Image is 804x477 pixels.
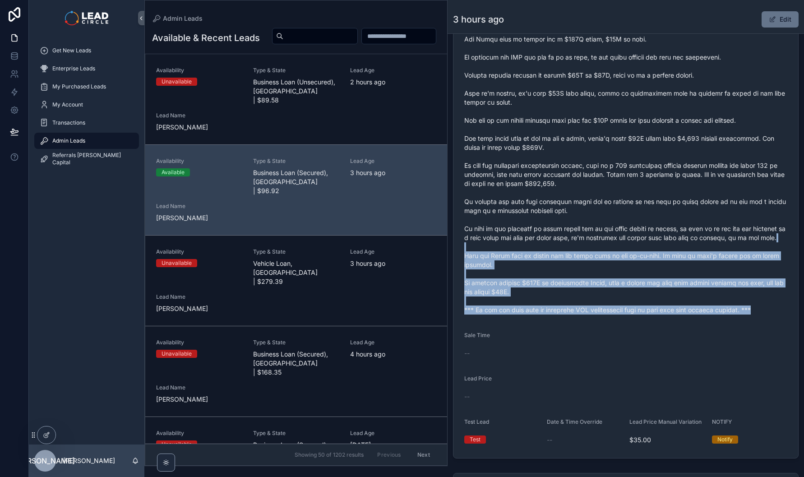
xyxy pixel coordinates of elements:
span: Availability [156,430,242,437]
span: Lead Age [350,339,436,346]
span: [PERSON_NAME] [156,395,242,404]
span: Admin Leads [163,14,203,23]
span: Transactions [52,119,85,126]
span: [PERSON_NAME] [156,304,242,313]
span: NOTIFY [712,418,732,425]
span: Business Loan (Secured), [GEOGRAPHIC_DATA] | $168.35 [253,350,339,377]
span: Showing 50 of 1202 results [295,451,364,458]
a: AvailabilityUnavailableType & StateBusiness Loan (Unsecured), [GEOGRAPHIC_DATA] | $89.58Lead Age2... [145,54,447,144]
a: AvailabilityUnavailableType & StateBusiness Loan (Secured), [GEOGRAPHIC_DATA] | $168.35Lead Age4 ... [145,326,447,417]
a: My Purchased Leads [34,79,139,95]
div: Available [162,168,185,176]
span: [PERSON_NAME] [156,123,242,132]
a: Admin Leads [34,133,139,149]
span: 4 hours ago [350,350,436,359]
button: Edit [762,11,799,28]
a: Get New Leads [34,42,139,59]
a: AvailabilityUnavailableType & StateVehicle Loan, [GEOGRAPHIC_DATA] | $279.39Lead Age3 hours agoLe... [145,235,447,326]
span: $35.00 [629,435,705,445]
span: Vehicle Loan, [GEOGRAPHIC_DATA] | $279.39 [253,259,339,286]
span: Lead Name [156,384,242,391]
a: Admin Leads [152,14,203,23]
span: My Purchased Leads [52,83,106,90]
span: Admin Leads [52,137,85,144]
a: My Account [34,97,139,113]
span: -- [464,349,470,358]
p: [PERSON_NAME] [63,456,115,465]
span: Test Lead [464,418,489,425]
span: Availability [156,339,242,346]
div: scrollable content [29,36,144,179]
span: Lead Age [350,248,436,255]
span: Lead Name [156,293,242,301]
h1: Available & Recent Leads [152,32,260,44]
span: Business Loan (Secured), [GEOGRAPHIC_DATA] | $96.92 [253,168,339,195]
span: Type & State [253,430,339,437]
span: 3 hours ago [350,259,436,268]
span: [DATE] [350,440,436,449]
span: -- [464,392,470,401]
div: Unavailable [162,78,192,86]
span: Business Loan (Unsecured), [GEOGRAPHIC_DATA] | $89.58 [253,78,339,105]
span: My Account [52,101,83,108]
span: Date & Time Override [547,418,602,425]
span: Referrals [PERSON_NAME] Capital [52,152,130,166]
span: Type & State [253,248,339,255]
span: Lead Age [350,430,436,437]
span: [PERSON_NAME] [156,213,242,222]
div: Notify [717,435,733,444]
span: -- [547,435,552,445]
span: Availability [156,248,242,255]
span: Lead Age [350,67,436,74]
span: Type & State [253,67,339,74]
span: Lead Name [156,112,242,119]
span: Availability [156,67,242,74]
span: Sale Time [464,332,490,338]
span: Lead Name [156,203,242,210]
span: 3 hours ago [350,168,436,177]
span: Type & State [253,339,339,346]
button: Next [411,448,436,462]
a: Transactions [34,115,139,131]
a: AvailabilityAvailableType & StateBusiness Loan (Secured), [GEOGRAPHIC_DATA] | $96.92Lead Age3 hou... [145,144,447,235]
a: Referrals [PERSON_NAME] Capital [34,151,139,167]
span: Lead Age [350,157,436,165]
div: Test [470,435,481,444]
span: Lead Price Manual Variation [629,418,702,425]
span: Lead Price [464,375,492,382]
a: Enterprise Leads [34,60,139,77]
div: Unavailable [162,259,192,267]
span: Get New Leads [52,47,91,54]
span: [PERSON_NAME] [15,455,75,466]
h1: 3 hours ago [453,13,504,26]
span: Type & State [253,157,339,165]
span: 2 hours ago [350,78,436,87]
img: App logo [65,11,108,25]
span: Availability [156,157,242,165]
div: Unavailable [162,350,192,358]
div: Unavailable [162,440,192,449]
span: Business Loan (Secured), [GEOGRAPHIC_DATA] | $486.41 [253,440,339,468]
span: Enterprise Leads [52,65,95,72]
